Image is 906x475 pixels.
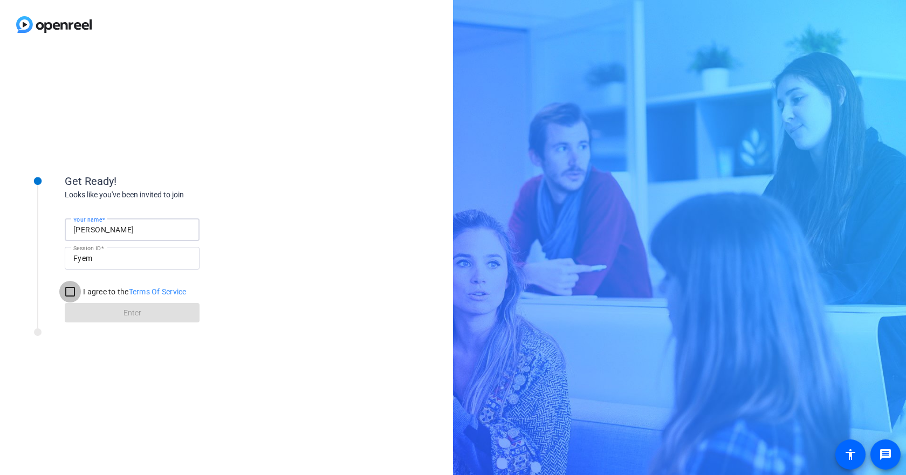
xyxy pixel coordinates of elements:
mat-icon: accessibility [844,448,857,461]
mat-label: Session ID [73,245,101,251]
div: Looks like you've been invited to join [65,189,280,201]
a: Terms Of Service [129,287,187,296]
mat-label: Your name [73,216,102,223]
div: Get Ready! [65,173,280,189]
label: I agree to the [81,286,187,297]
mat-icon: message [879,448,892,461]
